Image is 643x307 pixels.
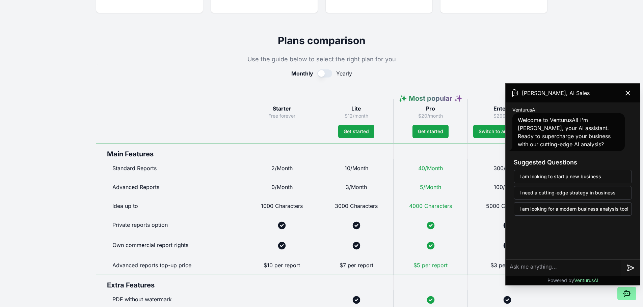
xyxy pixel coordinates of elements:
div: Main Features [96,144,245,159]
h3: Enterprise [473,104,541,113]
span: 4000 Characters [409,203,452,209]
span: [PERSON_NAME], AI Sales [522,89,590,97]
div: Advanced Reports [96,178,245,196]
p: $12/month [325,113,388,119]
p: Powered by [547,277,598,284]
span: Get started [418,128,443,135]
h2: Plans comparison [96,34,547,47]
span: Monthly [291,69,313,78]
span: 300/Month [493,165,521,172]
span: $7 per report [340,262,373,269]
p: $299/month [473,113,541,119]
button: I need a cutting-edge strategy in business [514,186,632,199]
div: Own commercial report rights [96,236,245,256]
div: Advanced reports top-up price [96,256,245,275]
h3: Starter [250,104,314,113]
span: $10 per report [264,262,300,269]
h3: Lite [325,104,388,113]
span: 3/Month [346,184,367,190]
button: Get started [338,125,374,138]
span: Welcome to VenturusAI! I'm [PERSON_NAME], your AI assistant. Ready to supercharge your business w... [518,117,611,148]
div: Idea up to [96,196,245,215]
span: $3 per report [490,262,525,269]
div: Private reports option [96,215,245,236]
span: ✨ Most popular ✨ [399,94,462,102]
span: 3000 Characters [335,203,378,209]
span: $5 per report [413,262,448,269]
span: 5000 Characters [486,203,529,209]
div: Standard Reports [96,159,245,178]
button: I am looking for a modern business analysis tool [514,202,632,216]
span: 10/Month [345,165,368,172]
h3: Pro [399,104,462,113]
span: 100/Month [494,184,521,190]
button: I am looking to start a new business [514,170,632,183]
div: Extra Features [96,275,245,290]
span: 0/Month [271,184,293,190]
h3: Suggested Questions [514,158,632,167]
span: VenturusAI [512,106,537,113]
span: 5/Month [420,184,441,190]
p: Use the guide below to select the right plan for you [96,55,547,64]
a: Switch to an organization [473,125,541,138]
span: Get started [344,128,369,135]
span: VenturusAI [574,277,598,283]
span: Yearly [336,69,352,78]
p: Free forever [250,113,314,119]
span: 1000 Characters [261,203,303,209]
span: 40/Month [418,165,443,172]
p: $20/month [399,113,462,119]
button: Get started [412,125,449,138]
span: 2/Month [271,165,293,172]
